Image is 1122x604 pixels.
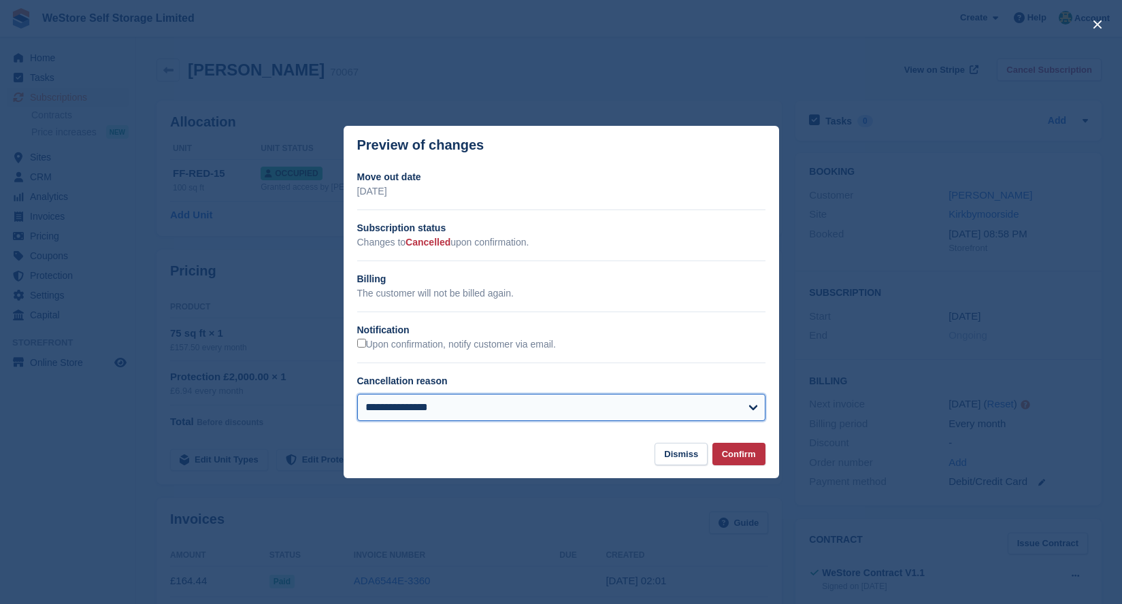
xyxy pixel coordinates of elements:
button: close [1087,14,1108,35]
input: Upon confirmation, notify customer via email. [357,339,366,348]
button: Confirm [712,443,765,465]
label: Cancellation reason [357,375,448,386]
p: Preview of changes [357,137,484,153]
h2: Move out date [357,170,765,184]
span: Cancelled [406,237,450,248]
h2: Subscription status [357,221,765,235]
label: Upon confirmation, notify customer via email. [357,339,556,351]
button: Dismiss [655,443,708,465]
h2: Billing [357,272,765,286]
p: Changes to upon confirmation. [357,235,765,250]
p: [DATE] [357,184,765,199]
p: The customer will not be billed again. [357,286,765,301]
h2: Notification [357,323,765,337]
